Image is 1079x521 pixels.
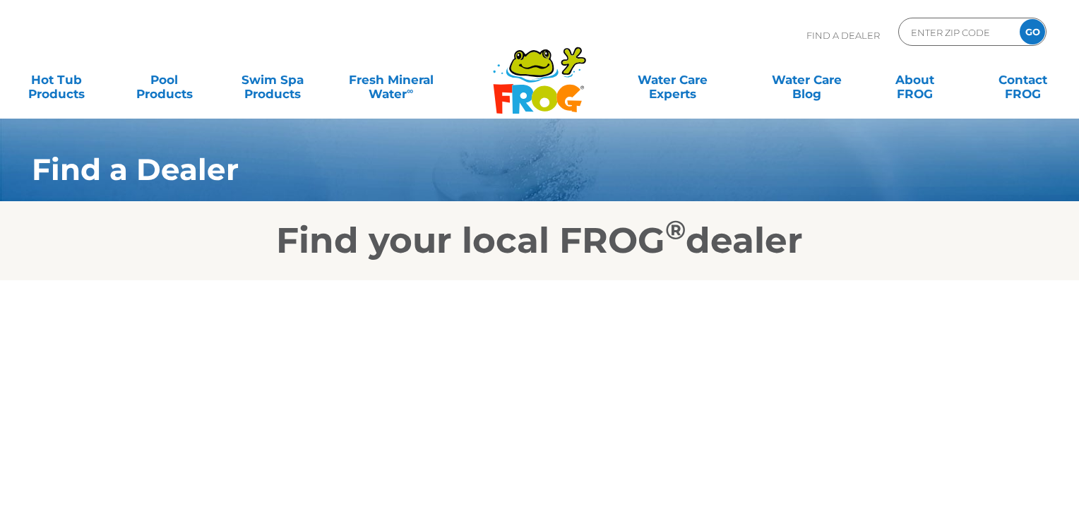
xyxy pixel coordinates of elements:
[765,66,849,94] a: Water CareBlog
[338,66,443,94] a: Fresh MineralWater∞
[230,66,314,94] a: Swim SpaProducts
[1020,19,1045,44] input: GO
[604,66,740,94] a: Water CareExperts
[665,214,686,246] sup: ®
[981,66,1065,94] a: ContactFROG
[14,66,98,94] a: Hot TubProducts
[485,28,594,114] img: Frog Products Logo
[122,66,206,94] a: PoolProducts
[806,18,880,53] p: Find A Dealer
[407,85,413,96] sup: ∞
[873,66,957,94] a: AboutFROG
[32,152,962,186] h1: Find a Dealer
[11,220,1068,262] h2: Find your local FROG dealer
